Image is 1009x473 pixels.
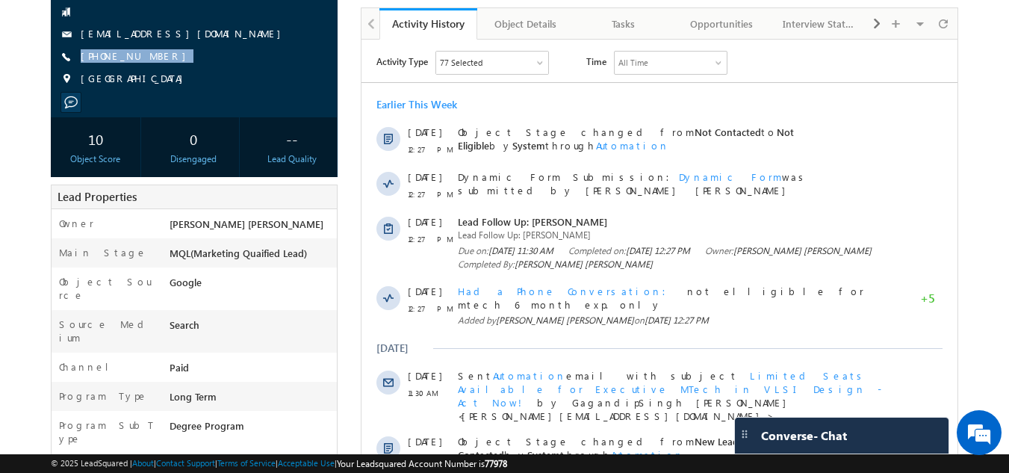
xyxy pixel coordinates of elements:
[59,418,155,445] label: Program SubType
[51,457,507,471] span: © 2025 LeadSquared | | | | |
[46,148,91,161] span: 12:27 PM
[783,15,855,33] div: Interview Status
[166,409,199,421] span: System
[156,458,215,468] a: Contact Support
[96,176,533,189] span: Lead Follow Up: [PERSON_NAME]
[46,86,80,99] span: [DATE]
[131,330,205,342] span: Automation
[317,131,420,143] span: Dynamic Form
[46,412,91,426] span: 11:30 AM
[46,103,91,117] span: 12:27 PM
[278,458,335,468] a: Acceptable Use
[166,360,338,381] div: Paid
[46,193,91,206] span: 12:27 PM
[96,330,520,369] span: Limited Seats Available for Executive MTech in VLSI Design - Act Now!
[477,8,575,40] a: Object Details
[58,189,137,204] span: Lead Properties
[15,58,96,72] div: Earlier This Week
[207,205,329,218] span: Completed on:
[96,245,503,271] span: not elligible for mtech 6 month exp. only
[81,49,193,64] span: [PHONE_NUMBER]
[225,11,245,34] span: Time
[46,245,80,259] span: [DATE]
[739,428,751,440] img: carter-drag
[217,458,276,468] a: Terms of Service
[81,72,190,87] span: [GEOGRAPHIC_DATA]
[170,217,323,230] span: [PERSON_NAME] [PERSON_NAME]
[46,131,80,144] span: [DATE]
[46,395,80,409] span: [DATE]
[134,275,273,286] span: [PERSON_NAME] [PERSON_NAME]
[96,330,533,382] div: by GagandipSingh [PERSON_NAME]<[PERSON_NAME][EMAIL_ADDRESS][DOMAIN_NAME]>.
[379,8,477,40] a: Activity History
[152,125,235,152] div: 0
[46,262,91,276] span: 12:27 PM
[250,125,333,152] div: --
[673,8,771,40] a: Opportunities
[96,330,376,342] span: Sent email with subject
[153,219,291,230] span: [PERSON_NAME] [PERSON_NAME]
[235,99,308,112] span: Automation
[685,15,757,33] div: Opportunities
[96,395,410,421] span: Object Stage changed from to by through
[55,125,137,152] div: 10
[344,205,510,218] span: Owner:
[96,395,410,421] span: Not Contacted
[489,15,562,33] div: Object Details
[46,330,80,343] span: [DATE]
[96,86,432,112] span: Not Eligible
[96,189,533,203] span: Lead Follow Up: [PERSON_NAME]
[96,86,432,112] span: Object Stage changed from to by through
[46,457,91,471] span: 11:30 AM
[264,205,329,217] span: [DATE] 12:27 PM
[96,218,291,232] span: Completed By:
[59,360,120,374] label: Channel
[96,205,192,218] span: Due on:
[59,217,94,230] label: Owner
[127,205,192,217] span: [DATE] 11:30 AM
[203,367,271,387] em: Start Chat
[19,138,273,354] textarea: Type your message and hit 'Enter'
[96,440,533,467] span: Dynamic Form Submission: was submitted by [PERSON_NAME] [PERSON_NAME]
[333,395,377,408] span: New Lead
[771,8,869,40] a: Interview Status
[245,7,281,43] div: Minimize live chat window
[15,11,66,34] span: Activity Type
[166,418,338,439] div: Degree Program
[485,458,507,469] span: 77978
[81,27,288,40] a: [EMAIL_ADDRESS][DOMAIN_NAME]
[283,275,347,286] span: [DATE] 12:27 PM
[59,275,155,302] label: Object Source
[333,86,400,99] span: Not Contacted
[59,389,148,403] label: Program Type
[59,318,155,344] label: Source Medium
[78,78,251,98] div: Chat with us now
[151,99,184,112] span: System
[78,16,121,30] div: 77 Selected
[559,252,574,270] span: +5
[152,152,235,166] div: Disengaged
[46,176,80,189] span: [DATE]
[587,15,659,33] div: Tasks
[337,458,507,469] span: Your Leadsquared Account Number is
[250,152,333,166] div: Lead Quality
[257,16,287,30] div: All Time
[166,275,338,296] div: Google
[391,16,466,31] div: Activity History
[55,152,137,166] div: Object Score
[96,274,533,288] span: Added by on
[761,429,847,442] span: Converse - Chat
[96,131,533,158] span: Dynamic Form Submission: was submitted by [PERSON_NAME] [PERSON_NAME]
[372,205,510,217] span: [PERSON_NAME] [PERSON_NAME]
[166,246,338,267] div: MQL(Marketing Quaified Lead)
[46,440,80,454] span: [DATE]
[15,302,63,315] div: [DATE]
[132,458,154,468] a: About
[46,347,91,360] span: 11:30 AM
[166,389,338,410] div: Long Term
[59,246,147,259] label: Main Stage
[575,8,673,40] a: Tasks
[96,245,314,258] span: Had a Phone Conversation
[317,440,420,453] span: Dynamic Form
[249,409,323,421] span: Automation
